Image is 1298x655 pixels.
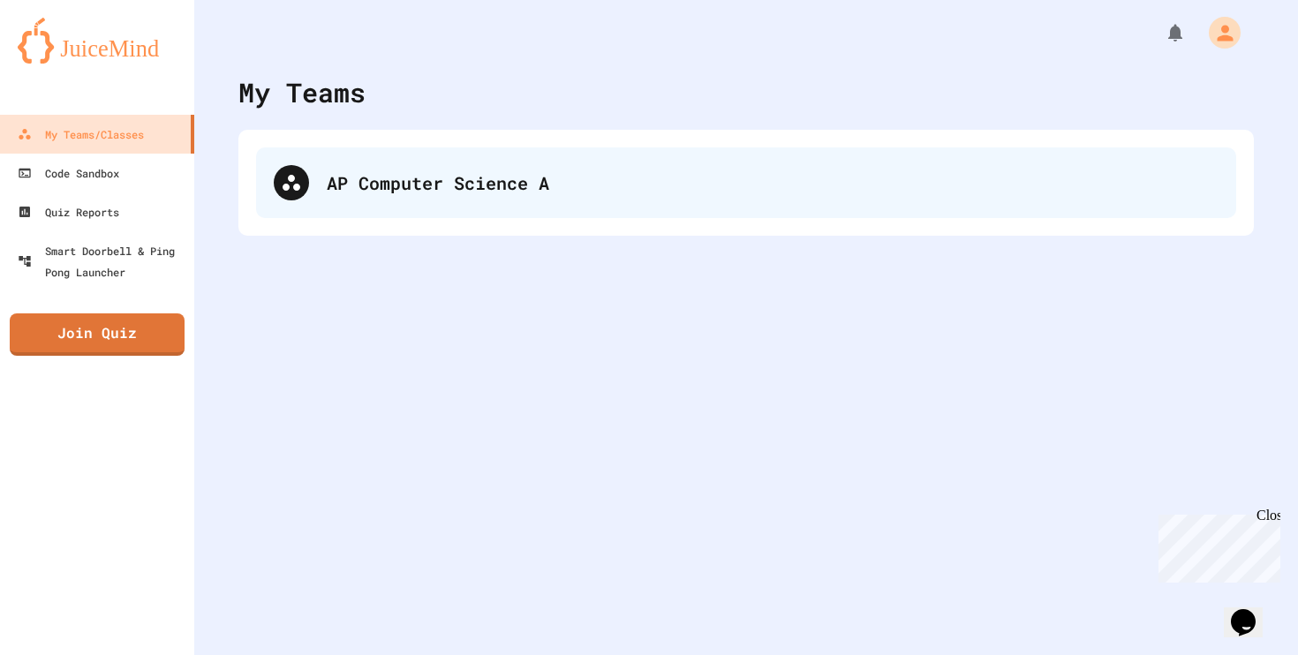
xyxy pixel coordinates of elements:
div: My Teams/Classes [18,124,144,145]
div: Chat with us now!Close [7,7,122,112]
img: logo-orange.svg [18,18,177,64]
a: Join Quiz [10,313,185,356]
div: AP Computer Science A [327,169,1219,196]
div: Smart Doorbell & Ping Pong Launcher [18,240,187,282]
iframe: chat widget [1224,584,1280,637]
div: AP Computer Science A [256,147,1236,218]
div: My Teams [238,72,366,112]
div: Code Sandbox [18,162,119,184]
iframe: chat widget [1151,508,1280,583]
div: My Notifications [1132,18,1190,48]
div: My Account [1190,12,1245,53]
div: Quiz Reports [18,201,119,222]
